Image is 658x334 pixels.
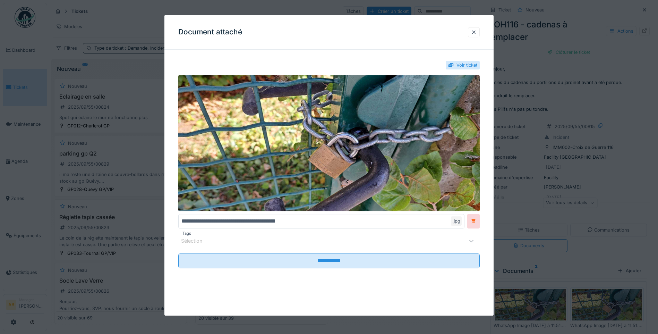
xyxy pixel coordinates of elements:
[181,237,212,245] div: Sélection
[178,75,480,211] img: 48600b10-eaa5-4227-81c3-4986026e8f8e-WhatsApp%20Image%202025-09-05%20%C3%A0%2011.51.30_5b45380f.jpg
[456,62,477,68] div: Voir ticket
[181,231,193,236] label: Tags
[178,28,242,36] h3: Document attaché
[451,216,462,226] div: .jpg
